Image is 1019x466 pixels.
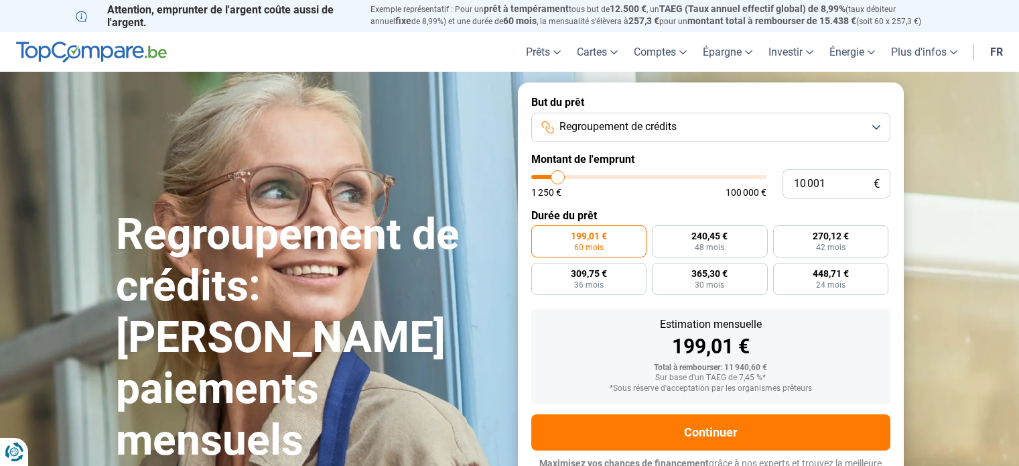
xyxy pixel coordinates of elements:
[610,3,647,14] span: 12.500 €
[569,32,626,72] a: Cartes
[816,243,845,251] span: 42 mois
[395,15,411,26] span: fixe
[503,15,537,26] span: 60 mois
[571,231,607,241] span: 199,01 €
[531,188,561,197] span: 1 250 €
[687,15,856,26] span: montant total à rembourser de 15.438 €
[691,269,728,278] span: 365,30 €
[518,32,569,72] a: Prêts
[813,231,849,241] span: 270,12 €
[542,384,880,394] div: *Sous réserve d'acceptation par les organismes prêteurs
[531,414,890,451] button: Continuer
[691,231,728,241] span: 240,45 €
[982,32,1011,72] a: fr
[695,32,760,72] a: Épargne
[574,243,604,251] span: 60 mois
[726,188,766,197] span: 100 000 €
[531,96,890,109] label: But du prêt
[816,281,845,289] span: 24 mois
[16,42,167,63] img: TopCompare
[531,113,890,142] button: Regroupement de crédits
[659,3,845,14] span: TAEG (Taux annuel effectif global) de 8,99%
[571,269,607,278] span: 309,75 €
[760,32,821,72] a: Investir
[628,15,659,26] span: 257,3 €
[813,269,849,278] span: 448,71 €
[76,3,354,29] p: Attention, emprunter de l'argent coûte aussi de l'argent.
[626,32,695,72] a: Comptes
[883,32,965,72] a: Plus d'infos
[531,209,890,222] label: Durée du prêt
[821,32,883,72] a: Énergie
[542,337,880,357] div: 199,01 €
[695,243,724,251] span: 48 mois
[531,153,890,166] label: Montant de l'emprunt
[484,3,569,14] span: prêt à tempérament
[695,281,724,289] span: 30 mois
[874,178,880,190] span: €
[542,363,880,373] div: Total à rembourser: 11 940,60 €
[370,3,944,27] p: Exemple représentatif : Pour un tous but de , un (taux débiteur annuel de 8,99%) et une durée de ...
[542,373,880,383] div: Sur base d'un TAEG de 7,45 %*
[559,119,677,134] span: Regroupement de crédits
[542,319,880,330] div: Estimation mensuelle
[574,281,604,289] span: 36 mois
